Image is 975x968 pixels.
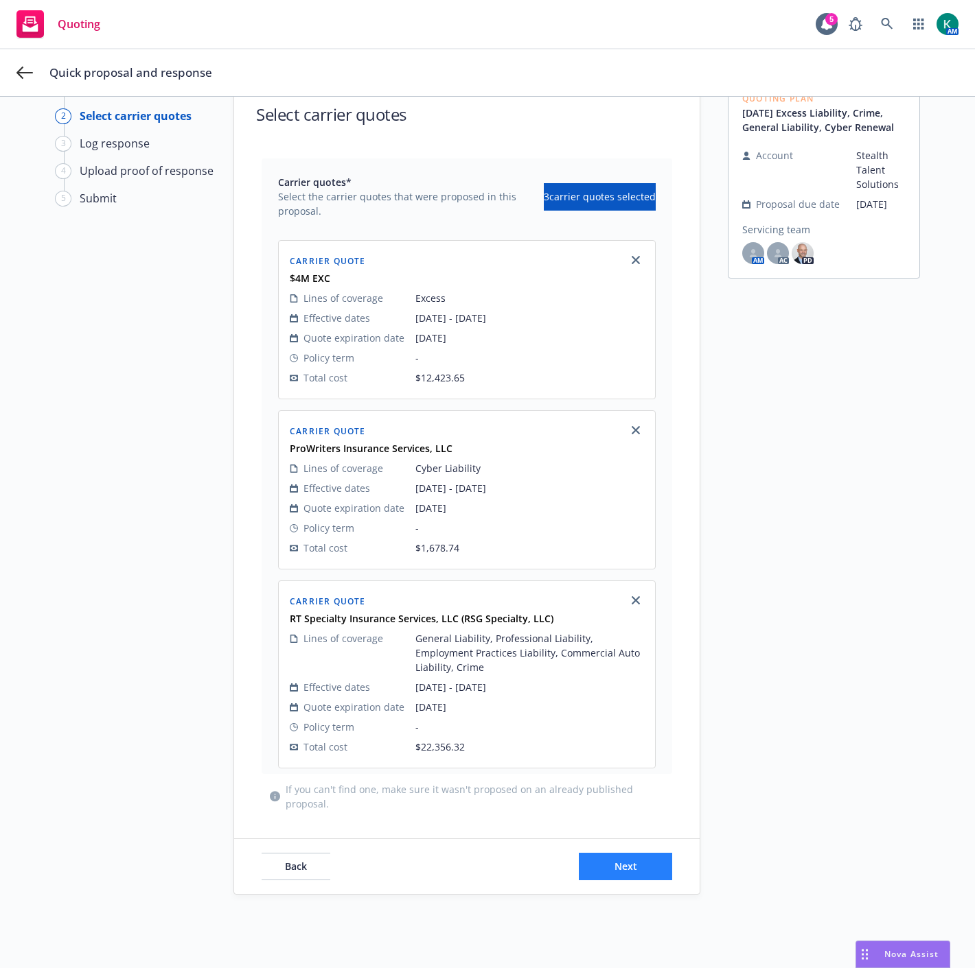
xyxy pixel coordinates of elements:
strong: RT Specialty Insurance Services, LLC (RSG Specialty, LLC) [290,612,553,625]
span: Servicing team [742,222,906,237]
span: Policy term [303,351,354,365]
span: $22,356.32 [415,740,465,753]
img: photo [792,242,814,264]
span: [DATE] - [DATE] [415,680,644,694]
span: 3 carrier quotes selected [544,189,656,204]
button: Next [579,853,672,880]
span: General Liability, Professional Liability, Employment Practices Liability, Commercial Auto Liabil... [415,631,644,674]
span: Lines of coverage [303,291,383,305]
a: Report a Bug [842,10,869,38]
span: Policy term [303,521,354,535]
span: [DATE] - [DATE] [415,311,644,325]
span: AM [742,242,764,264]
span: Effective dates [303,481,370,495]
span: Lines of coverage [303,461,383,475]
a: close [628,422,644,438]
div: Upload proof of response [80,163,214,179]
a: Search [873,10,901,38]
img: photo [937,13,959,35]
span: Effective dates [303,311,370,325]
a: Switch app [905,10,932,38]
span: Total cost [303,370,347,385]
span: photoPD [792,242,814,264]
div: 5 [55,191,71,206]
strong: ProWriters Insurance Services, LLC [290,442,452,455]
div: 2 [55,108,71,124]
span: Next [615,860,637,873]
h1: Select carrier quotes [256,103,406,126]
span: - [415,351,644,365]
span: Lines of coverage [303,631,383,646]
span: Effective dates [303,680,370,694]
span: - [415,521,644,535]
span: Quoting Plan [742,95,906,103]
span: Total cost [303,541,347,555]
span: - [415,720,644,734]
span: Quote expiration date [303,700,404,714]
div: Log response [80,135,150,152]
span: Carrier Quote [290,425,366,437]
span: $1,678.74 [415,541,459,554]
span: Policy term [303,720,354,734]
button: Nova Assist [856,941,950,968]
span: [DATE] [415,331,644,345]
span: Account [756,148,793,163]
span: Quote expiration date [303,501,404,515]
span: Carrier Quote [290,595,366,607]
span: [DATE] [415,700,644,714]
span: [DATE] [415,501,644,515]
span: Total cost [303,740,347,754]
div: Submit [80,190,117,206]
a: close [628,252,644,268]
span: Carrier Quote [290,255,366,267]
div: Drag to move [856,941,873,967]
div: 5 [825,13,838,25]
a: close [628,592,644,609]
div: Select carrier quotes [80,108,192,124]
span: Quote expiration date [303,331,404,345]
a: Quoting [11,5,106,43]
span: Quick proposal and response [49,64,212,81]
button: 3carrier quotes selected [544,183,656,211]
span: Proposal due date [756,197,840,211]
span: Back [285,860,307,873]
span: Select the carrier quotes that were proposed in this proposal. [278,189,544,218]
div: 4 [55,163,71,179]
div: 3 [55,136,71,152]
strong: $4M EXC [290,272,330,285]
span: [DATE] - [DATE] [415,481,644,495]
span: Quoting [58,19,100,29]
span: $12,423.65 [415,371,465,384]
button: Back [262,853,330,880]
span: Excess [415,291,644,305]
span: Cyber Liability [415,461,644,475]
span: Stealth Talent Solutions [856,148,906,191]
span: Carrier quotes* [278,175,544,189]
span: [DATE] [856,197,906,211]
a: [DATE] Excess Liability, Crime, General Liability, Cyber Renewal [742,106,906,134]
span: Nova Assist [884,948,939,960]
span: AC [767,242,789,264]
span: If you can't find one, make sure it wasn't proposed on an already published proposal. [286,782,664,811]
